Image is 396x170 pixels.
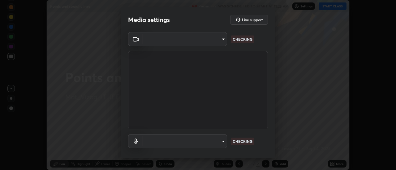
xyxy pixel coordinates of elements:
[233,139,252,144] p: CHECKING
[242,18,263,22] h5: Live support
[143,134,227,148] div: ​
[233,36,252,42] p: CHECKING
[128,16,170,24] h2: Media settings
[143,32,227,46] div: ​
